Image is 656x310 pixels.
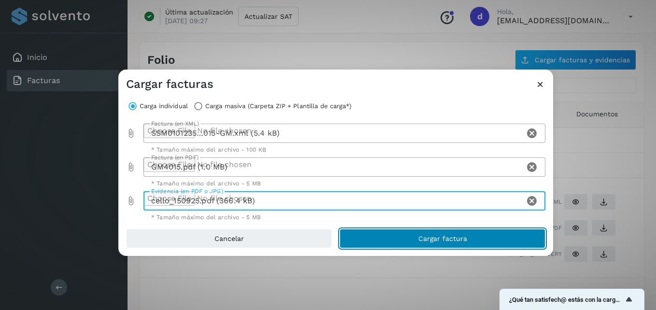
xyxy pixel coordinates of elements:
[205,99,352,113] label: Carga masiva (Carpeta ZIP + Plantilla de carga*)
[143,124,525,143] div: SSM0101235…015-GM.xml (5.4 kB)
[126,229,332,248] button: Cancelar
[509,296,623,303] span: ¿Qué tan satisfech@ estás con la carga de tus facturas?
[126,128,136,138] i: Factura (en XML) prepended action
[151,181,538,186] div: * Tamaño máximo del archivo - 5 MB
[151,147,538,153] div: * Tamaño máximo del archivo - 100 KB
[143,191,525,211] div: cello_150925.pdf (366.4 kB)
[526,195,538,207] i: Clear Evidencia (en PDF o JPG)
[418,235,467,242] span: Cargar factura
[214,235,244,242] span: Cancelar
[143,157,525,177] div: GM4015.pdf (1.0 MB)
[151,214,538,220] div: * Tamaño máximo del archivo - 5 MB
[526,161,538,173] i: Clear Factura (en PDF)
[126,77,214,91] h3: Cargar facturas
[509,294,635,305] button: Mostrar encuesta - ¿Qué tan satisfech@ estás con la carga de tus facturas?
[126,196,136,206] i: Evidencia (en PDF o JPG) prepended action
[126,162,136,172] i: Factura (en PDF) prepended action
[140,99,188,113] label: Carga individual
[340,229,545,248] button: Cargar factura
[526,127,538,139] i: Clear Factura (en XML)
